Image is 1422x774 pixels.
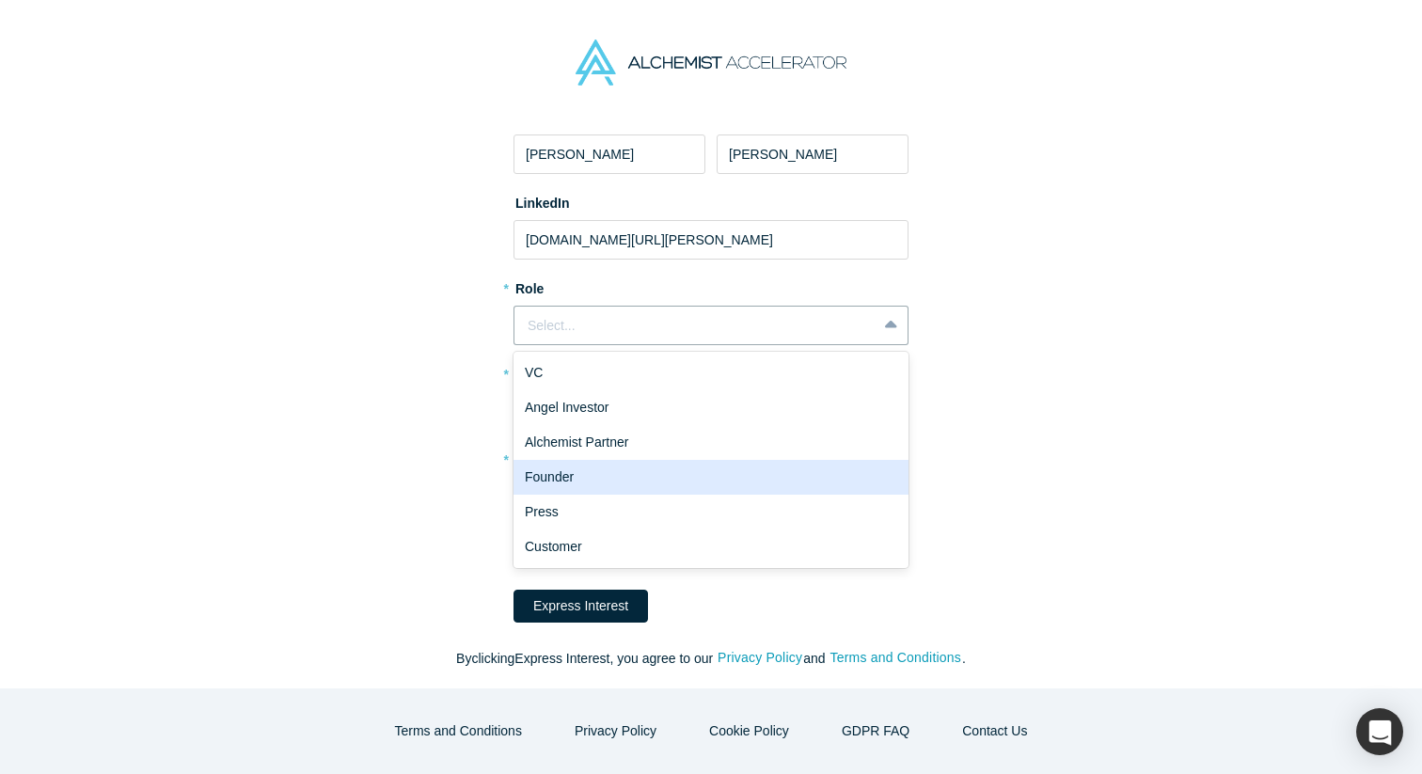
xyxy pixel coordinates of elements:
[829,647,962,669] button: Terms and Conditions
[513,590,648,623] button: Express Interest
[375,715,542,748] button: Terms and Conditions
[555,715,676,748] button: Privacy Policy
[717,647,803,669] button: Privacy Policy
[576,39,846,86] img: Alchemist Accelerator Logo
[513,355,908,390] div: VC
[822,715,929,748] a: GDPR FAQ
[689,715,809,748] button: Cookie Policy
[942,715,1047,748] button: Contact Us
[513,495,908,529] div: Press
[316,649,1106,669] p: By clicking Express Interest , you agree to our and .
[513,529,908,564] div: Customer
[513,390,908,425] div: Angel Investor
[717,134,908,174] input: Last Name
[513,425,908,460] div: Alchemist Partner
[513,460,908,495] div: Founder
[513,134,705,174] input: First Name
[528,316,863,336] div: Select...
[513,273,908,299] label: Role
[513,187,570,213] label: LinkedIn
